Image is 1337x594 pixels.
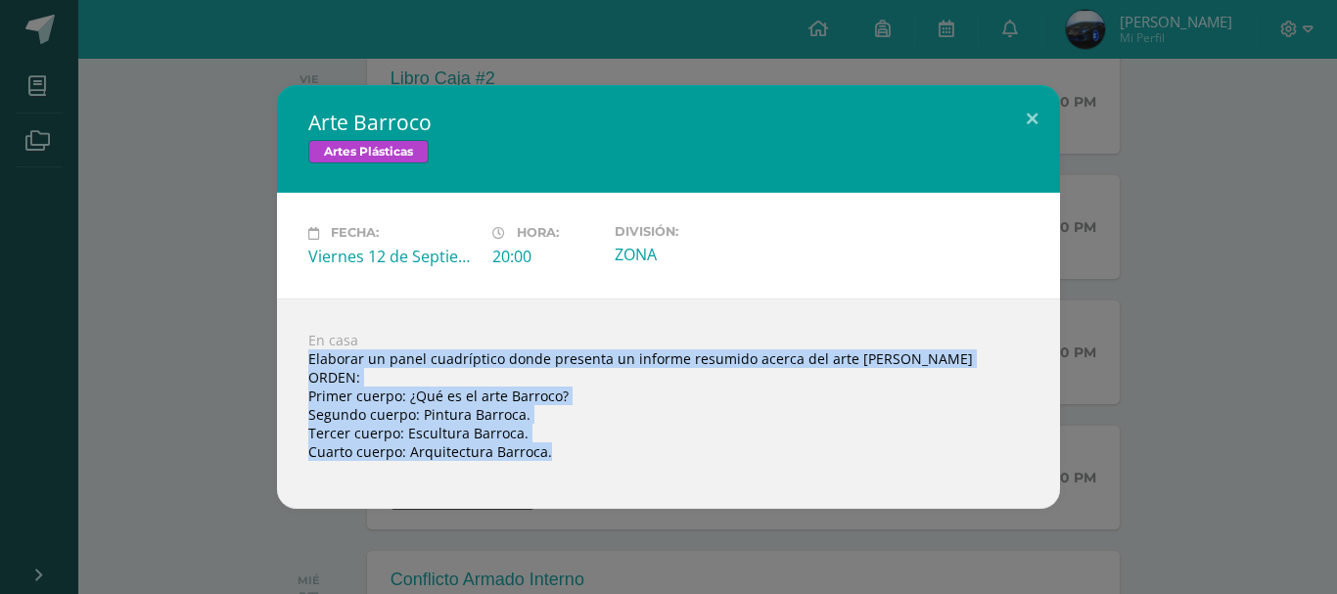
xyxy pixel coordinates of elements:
[615,224,783,239] label: División:
[308,109,1029,136] h2: Arte Barroco
[1004,85,1060,152] button: Close (Esc)
[308,140,429,163] span: Artes Plásticas
[492,246,599,267] div: 20:00
[277,298,1060,509] div: En casa Elaborar un panel cuadríptico donde presenta un informe resumido acerca del arte [PERSON_...
[615,244,783,265] div: ZONA
[517,226,559,241] span: Hora:
[308,246,477,267] div: Viernes 12 de Septiembre
[331,226,379,241] span: Fecha:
